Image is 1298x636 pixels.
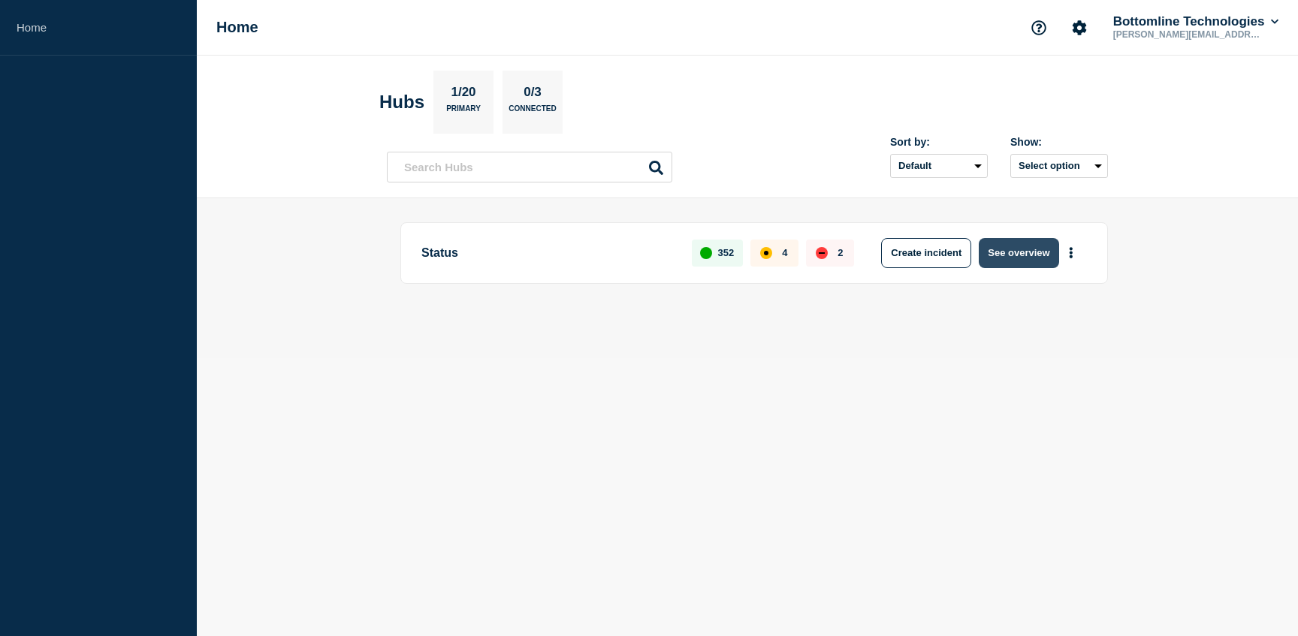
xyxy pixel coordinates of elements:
button: See overview [979,238,1058,268]
p: [PERSON_NAME][EMAIL_ADDRESS][PERSON_NAME][DOMAIN_NAME] [1110,29,1266,40]
button: Bottomline Technologies [1110,14,1281,29]
p: 352 [718,247,735,258]
div: Show: [1010,136,1108,148]
button: Support [1023,12,1055,44]
p: Connected [509,104,556,120]
p: 1/20 [445,85,481,104]
p: Status [421,238,675,268]
input: Search Hubs [387,152,672,182]
button: Create incident [881,238,971,268]
div: up [700,247,712,259]
button: Account settings [1064,12,1095,44]
div: affected [760,247,772,259]
h2: Hubs [379,92,424,113]
div: Sort by: [890,136,988,148]
button: Select option [1010,154,1108,178]
select: Sort by [890,154,988,178]
p: 2 [838,247,843,258]
h1: Home [216,19,258,36]
button: More actions [1061,239,1081,267]
p: 4 [782,247,787,258]
p: 0/3 [518,85,548,104]
p: Primary [446,104,481,120]
div: down [816,247,828,259]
